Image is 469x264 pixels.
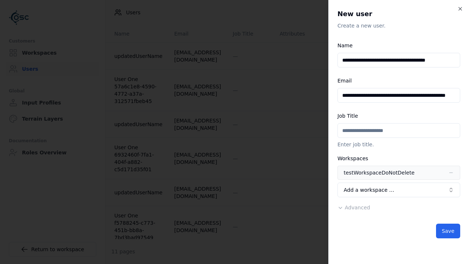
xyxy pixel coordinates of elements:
[344,186,394,194] span: Add a workspace …
[344,169,414,176] div: testWorkspaceDoNotDelete
[337,155,368,161] label: Workspaces
[337,204,370,211] button: Advanced
[337,43,352,48] label: Name
[345,205,370,210] span: Advanced
[337,22,460,29] p: Create a new user.
[337,113,358,119] label: Job Title
[337,9,460,19] h2: New user
[337,78,352,84] label: Email
[436,224,460,238] button: Save
[337,141,460,148] p: Enter job title.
